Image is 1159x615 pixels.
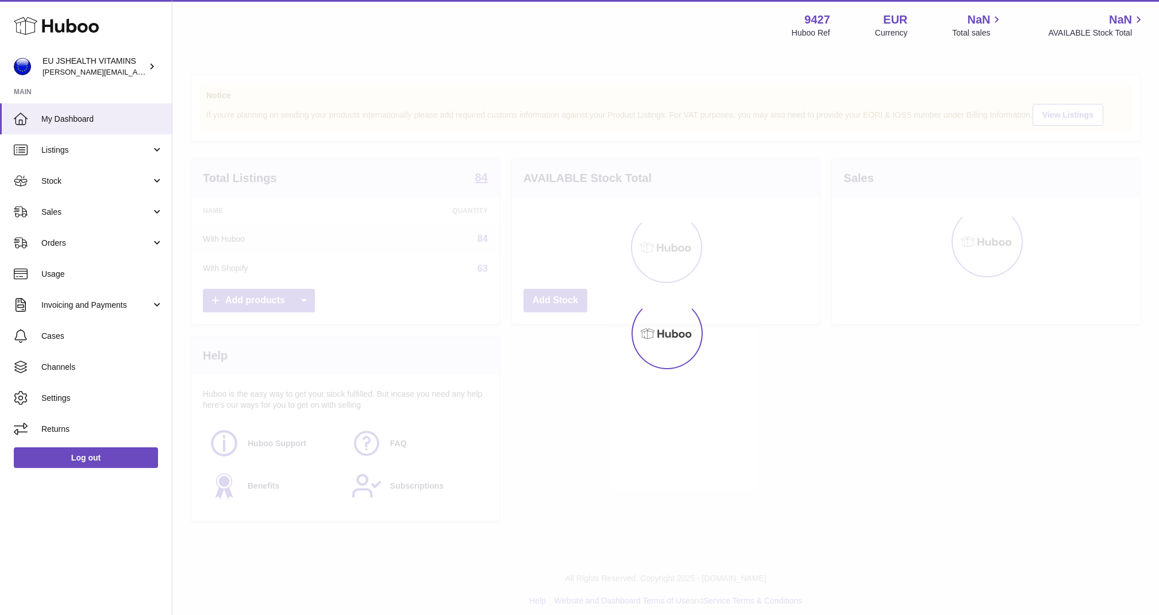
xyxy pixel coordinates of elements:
[41,393,163,404] span: Settings
[1109,12,1132,28] span: NaN
[43,67,230,76] span: [PERSON_NAME][EMAIL_ADDRESS][DOMAIN_NAME]
[792,28,830,38] div: Huboo Ref
[967,12,990,28] span: NaN
[41,331,163,342] span: Cases
[952,28,1003,38] span: Total sales
[41,114,163,125] span: My Dashboard
[1048,12,1145,38] a: NaN AVAILABLE Stock Total
[41,424,163,435] span: Returns
[804,12,830,28] strong: 9427
[41,207,151,218] span: Sales
[1048,28,1145,38] span: AVAILABLE Stock Total
[41,300,151,311] span: Invoicing and Payments
[14,58,31,75] img: laura@jessicasepel.com
[883,12,907,28] strong: EUR
[875,28,908,38] div: Currency
[41,176,151,187] span: Stock
[41,362,163,373] span: Channels
[14,447,158,468] a: Log out
[41,269,163,280] span: Usage
[43,56,146,78] div: EU JSHEALTH VITAMINS
[41,145,151,156] span: Listings
[41,238,151,249] span: Orders
[952,12,1003,38] a: NaN Total sales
